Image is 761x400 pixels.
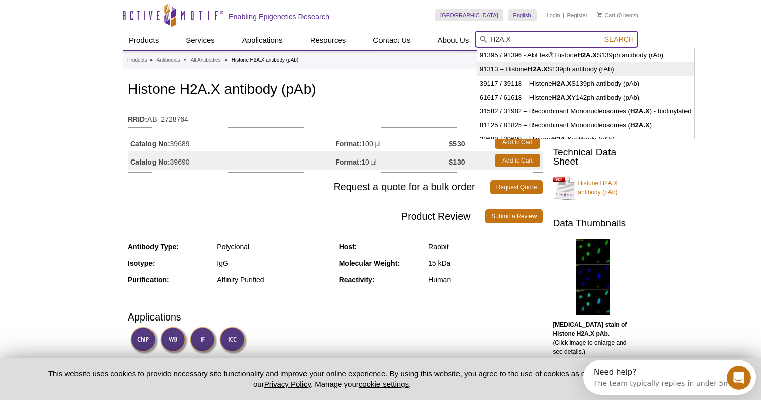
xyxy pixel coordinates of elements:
strong: $530 [449,139,465,148]
h2: Data Thumbnails [553,219,633,228]
strong: $130 [449,157,465,167]
li: 81125 / 81825 – Recombinant Mononucleosomes ( ) [477,118,694,132]
strong: Isotype: [128,259,155,267]
img: Immunofluorescence Validated [190,327,217,354]
strong: Purification: [128,276,169,284]
div: Rabbit [428,242,543,251]
a: Services [180,31,221,50]
li: » [149,57,153,63]
td: 39690 [128,151,335,170]
li: » [184,57,187,63]
td: 10 µl [335,151,449,170]
img: Your Cart [597,12,602,17]
li: 91313 – Histone S139ph antibody (rAb) [477,62,694,76]
input: Keyword, Cat. No. [475,31,638,48]
a: Cart [597,12,615,19]
div: Affinity Purified [217,275,331,284]
li: 39689 / 39690 – Histone antibody (pAb) [477,132,694,146]
strong: Format: [335,157,361,167]
div: The team typically replies in under 5m [11,17,147,27]
strong: Molecular Weight: [339,259,400,267]
li: Histone H2A.X antibody (pAb) [232,57,298,63]
strong: Catalog No: [130,139,170,148]
a: Antibodies [157,56,180,65]
strong: Catalog No: [130,157,170,167]
a: Contact Us [367,31,416,50]
strong: H2A.X [552,135,572,143]
strong: Format: [335,139,361,148]
img: Histone H2A.X antibody (pAb) tested by immunofluorescence. [575,238,611,316]
span: Request a quote for a bulk order [128,180,490,194]
b: [MEDICAL_DATA] stain of Histone H2A.X pAb. [553,321,627,337]
iframe: Intercom live chat discovery launcher [583,360,756,395]
iframe: Intercom live chat [727,366,751,390]
a: Products [123,31,165,50]
div: IgG [217,259,331,268]
img: Western Blot Validated [160,327,188,354]
div: Need help? [11,9,147,17]
td: AB_2728764 [128,109,543,125]
strong: H2A.X [552,94,572,101]
p: This website uses cookies to provide necessary site functionality and improve your online experie... [31,368,633,389]
a: English [508,9,537,21]
button: Search [601,35,637,44]
li: | [563,9,564,21]
strong: H2A.X [630,121,650,129]
a: Histone H2A.X antibody (pAb) [553,173,633,203]
div: Human [428,275,543,284]
a: Add to Cart [495,136,540,149]
h3: Applications [128,309,543,325]
a: Resources [304,31,352,50]
a: Add to Cart [495,154,540,167]
strong: RRID: [128,115,147,124]
img: ChIP Validated [130,327,158,354]
span: Product Review [128,209,485,223]
p: (Click image to enlarge and see details.) [553,320,633,356]
strong: H2A.X [577,51,597,59]
img: Immunocytochemistry Validated [219,327,247,354]
li: (0 items) [597,9,638,21]
strong: H2A.X [528,65,548,73]
a: Applications [236,31,289,50]
a: Products [127,56,147,65]
strong: Antibody Type: [128,243,179,251]
a: Submit a Review [485,209,543,223]
a: [GEOGRAPHIC_DATA] [435,9,503,21]
strong: Host: [339,243,357,251]
a: About Us [432,31,475,50]
a: Request Quote [490,180,543,194]
a: Register [567,12,587,19]
h1: Histone H2A.X antibody (pAb) [128,82,543,99]
td: 100 µl [335,133,449,151]
span: Search [604,35,634,43]
td: 39689 [128,133,335,151]
a: Login [547,12,560,19]
li: » [224,57,227,63]
strong: Reactivity: [339,276,375,284]
li: 91395 / 91396 - AbFlex® Histone S139ph antibody (rAb) [477,48,694,62]
a: Privacy Policy [264,380,311,388]
strong: H2A.X [552,79,572,87]
div: Open Intercom Messenger [4,4,177,32]
li: 31582 / 31982 – Recombinant Mononucleosomes ( ) - biotinylated [477,104,694,118]
button: cookie settings [359,380,409,388]
h2: Technical Data Sheet [553,148,633,166]
h2: Enabling Epigenetics Research [229,12,329,21]
li: 39117 / 39118 – Histone S139ph antibody (pAb) [477,76,694,91]
div: Polyclonal [217,242,331,251]
div: 15 kDa [428,259,543,268]
a: All Antibodies [191,56,221,65]
li: 61617 / 61618 – Histone Y142ph antibody (pAb) [477,91,694,105]
strong: H2A.X [630,107,650,115]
